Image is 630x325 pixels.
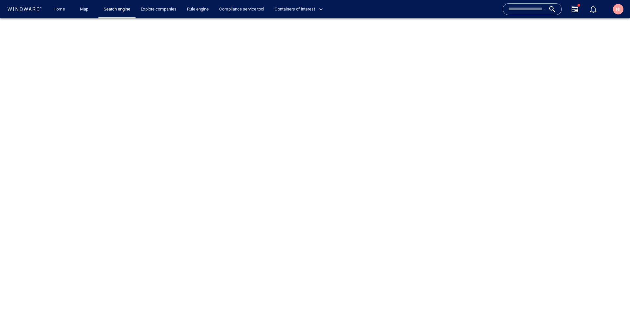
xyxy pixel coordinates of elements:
[612,3,625,16] button: NI
[77,4,93,15] a: Map
[184,4,211,15] a: Rule engine
[138,4,179,15] a: Explore companies
[589,5,597,13] div: Notification center
[616,7,620,12] span: NI
[75,4,96,15] button: Map
[217,4,267,15] a: Compliance service tool
[272,4,328,15] button: Containers of interest
[51,4,68,15] a: Home
[101,4,133,15] a: Search engine
[49,4,70,15] button: Home
[602,295,625,320] iframe: Chat
[275,6,323,13] span: Containers of interest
